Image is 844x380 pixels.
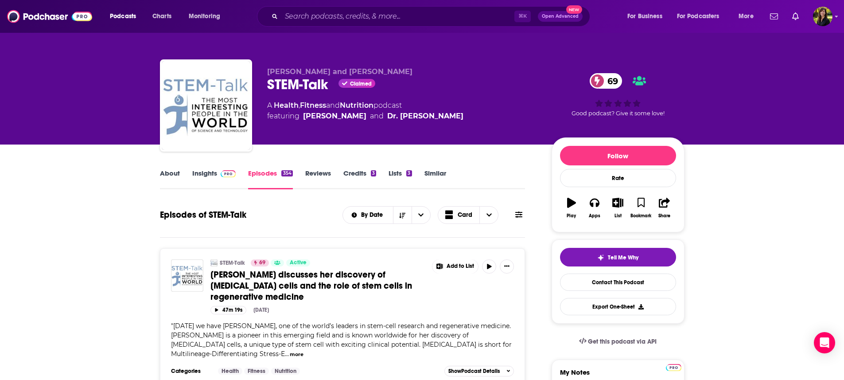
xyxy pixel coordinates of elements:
[789,9,802,24] a: Show notifications dropdown
[560,274,676,291] a: Contact This Podcast
[732,9,765,24] button: open menu
[248,169,292,189] a: Episodes354
[267,67,412,76] span: [PERSON_NAME] and [PERSON_NAME]
[630,213,651,219] div: Bookmark
[104,9,148,24] button: open menu
[560,298,676,315] button: Export One-Sheet
[218,368,242,375] a: Health
[281,9,514,24] input: Search podcasts, credits, & more...
[171,368,211,375] h3: Categories
[210,269,412,302] span: [PERSON_NAME] discusses her discovery of [MEDICAL_DATA] cells and the role of stem cells in regen...
[271,368,300,375] a: Nutrition
[274,101,299,110] a: Health
[666,364,681,371] img: Podchaser Pro
[447,263,474,270] span: Add to List
[813,7,832,26] img: User Profile
[590,73,622,89] a: 69
[560,169,676,187] div: Rate
[608,254,638,261] span: Tell Me Why
[210,259,218,266] img: STEM-Talk
[183,9,232,24] button: open menu
[567,213,576,219] div: Play
[7,8,92,25] img: Podchaser - Follow, Share and Rate Podcasts
[220,259,245,266] a: STEM-Talk
[210,306,246,314] button: 47m 19s
[343,169,376,189] a: Credits3
[342,206,431,224] h2: Choose List sort
[739,10,754,23] span: More
[615,213,622,219] div: List
[251,259,269,266] a: 69
[589,213,600,219] div: Apps
[500,259,514,274] button: Show More Button
[371,170,376,176] div: 3
[303,111,366,121] a: Dawn Kernagis
[192,169,236,189] a: InsightsPodchaser Pro
[221,170,236,177] img: Podchaser Pro
[621,9,673,24] button: open menu
[653,192,676,224] button: Share
[560,248,676,266] button: tell me why sparkleTell Me Why
[438,206,499,224] button: Choose View
[627,10,662,23] span: For Business
[583,192,606,224] button: Apps
[588,338,657,345] span: Get this podcast via API
[766,9,782,24] a: Show notifications dropdown
[597,254,604,261] img: tell me why sparkle
[432,259,478,274] button: Show More Button
[814,332,835,353] div: Open Intercom Messenger
[259,259,265,267] span: 69
[147,9,177,24] a: Charts
[210,269,426,302] a: [PERSON_NAME] discusses her discovery of [MEDICAL_DATA] cells and the role of stem cells in regen...
[171,322,512,358] span: "
[267,111,463,121] span: featuring
[244,368,269,375] a: Fitness
[412,207,430,223] button: open menu
[560,146,676,165] button: Follow
[253,307,269,313] div: [DATE]
[281,170,292,176] div: 354
[444,366,514,376] button: ShowPodcast Details
[566,5,582,14] span: New
[393,207,412,223] button: Sort Direction
[160,169,180,189] a: About
[326,101,340,110] span: and
[265,6,599,27] div: Search podcasts, credits, & more...
[189,10,220,23] span: Monitoring
[305,169,331,189] a: Reviews
[152,10,171,23] span: Charts
[572,331,664,353] a: Get this podcast via API
[387,111,463,121] a: Dr. Ken Ford
[299,101,300,110] span: ,
[171,259,203,292] a: Mari Dezawa discusses her discovery of MUSE cells and the role of stem cells in regenerative medi...
[538,11,583,22] button: Open AdvancedNew
[458,212,472,218] span: Card
[448,368,500,374] span: Show Podcast Details
[671,9,732,24] button: open menu
[171,322,512,358] span: [DATE] we have [PERSON_NAME], one of the world’s leaders in stem-cell research and regenerative m...
[677,10,720,23] span: For Podcasters
[110,10,136,23] span: Podcasts
[343,212,393,218] button: open menu
[424,169,446,189] a: Similar
[300,101,326,110] a: Fitness
[514,11,531,22] span: ⌘ K
[630,192,653,224] button: Bookmark
[813,7,832,26] button: Show profile menu
[361,212,386,218] span: By Date
[340,101,373,110] a: Nutrition
[389,169,412,189] a: Lists3
[267,100,463,121] div: A podcast
[606,192,629,224] button: List
[666,363,681,371] a: Pro website
[285,350,289,358] span: ...
[658,213,670,219] div: Share
[560,192,583,224] button: Play
[162,61,250,150] img: STEM-Talk
[290,351,303,358] button: more
[160,209,246,220] h1: Episodes of STEM-Talk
